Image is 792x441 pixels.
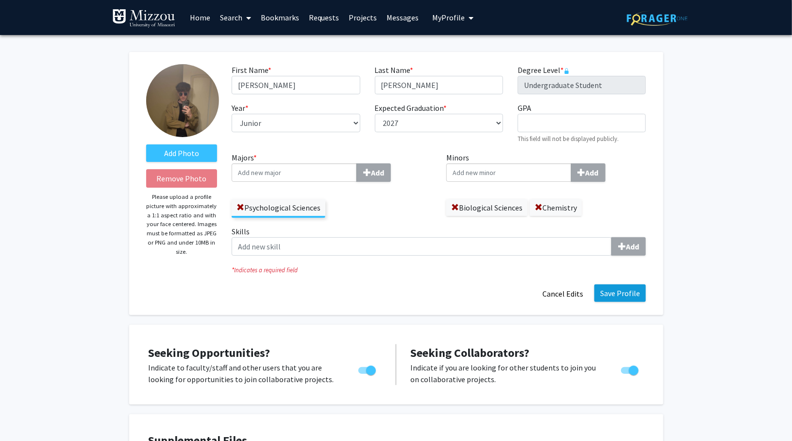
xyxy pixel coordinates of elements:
label: Skills [232,226,646,256]
iframe: Chat [7,397,41,434]
b: Add [586,168,599,177]
label: Majors [232,152,432,182]
input: SkillsAdd [232,237,612,256]
label: Degree Level [518,64,570,76]
label: Minors [446,152,646,182]
label: First Name [232,64,271,76]
a: Bookmarks [256,0,304,35]
p: Indicate to faculty/staff and other users that you are looking for opportunities to join collabor... [149,362,340,385]
label: Psychological Sciences [232,199,325,216]
b: Add [626,242,639,251]
button: Remove Photo [146,169,218,188]
button: Cancel Edits [536,284,590,303]
label: Expected Graduation [375,102,447,114]
img: University of Missouri Logo [112,9,175,28]
p: Please upload a profile picture with approximately a 1:1 aspect ratio and with your face centered... [146,193,218,256]
input: Majors*Add [232,163,357,182]
button: Minors [571,163,606,182]
a: Projects [344,0,382,35]
span: Seeking Opportunities? [149,345,270,360]
a: Search [215,0,256,35]
a: Messages [382,0,424,35]
label: Last Name [375,64,414,76]
span: Seeking Collaborators? [411,345,530,360]
a: Home [185,0,215,35]
label: GPA [518,102,531,114]
label: Chemistry [530,199,582,216]
b: Add [371,168,384,177]
i: Indicates a required field [232,265,646,275]
button: Majors* [356,163,391,182]
button: Skills [611,237,646,256]
input: MinorsAdd [446,163,572,182]
label: Year [232,102,249,114]
img: ForagerOne Logo [627,11,688,26]
div: Toggle [617,362,644,376]
img: Profile Picture [146,64,219,137]
div: Toggle [354,362,381,376]
label: Biological Sciences [446,199,527,216]
button: Save Profile [594,284,646,302]
label: AddProfile Picture [146,144,218,162]
p: Indicate if you are looking for other students to join you on collaborative projects. [411,362,603,385]
small: This field will not be displayed publicly. [518,135,619,142]
svg: This information is provided and automatically updated by University of Missouri and is not edita... [564,68,570,74]
span: My Profile [433,13,465,22]
a: Requests [304,0,344,35]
